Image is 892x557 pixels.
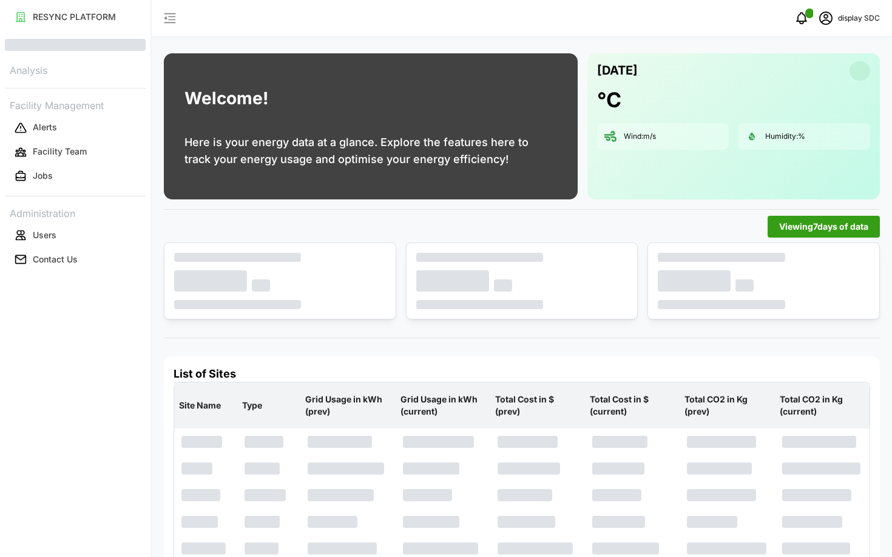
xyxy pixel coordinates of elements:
[177,390,235,421] p: Site Name
[5,140,146,164] a: Facility Team
[33,145,87,158] p: Facility Team
[33,229,56,241] p: Users
[5,6,146,28] button: RESYNC PLATFORM
[814,6,838,30] button: schedule
[33,253,78,265] p: Contact Us
[587,384,677,428] p: Total Cost in $ (current)
[33,121,57,133] p: Alerts
[779,216,868,237] span: Viewing 7 days of data
[5,5,146,29] a: RESYNC PLATFORM
[33,11,116,23] p: RESYNC PLATFORM
[5,165,146,187] button: Jobs
[838,13,880,24] p: display SDC
[597,87,621,113] h1: °C
[5,248,146,270] button: Contact Us
[303,384,393,428] p: Grid Usage in kWh (prev)
[777,384,867,428] p: Total CO2 in Kg (current)
[184,134,557,168] p: Here is your energy data at a glance. Explore the features here to track your energy usage and op...
[5,224,146,246] button: Users
[174,366,870,382] h4: List of Sites
[682,384,772,428] p: Total CO2 in Kg (prev)
[5,247,146,272] a: Contact Us
[5,141,146,163] button: Facility Team
[624,132,656,142] p: Wind: m/s
[33,170,53,182] p: Jobs
[768,216,880,238] button: Viewing7days of data
[398,384,488,428] p: Grid Usage in kWh (current)
[5,116,146,140] a: Alerts
[240,390,298,421] p: Type
[493,384,583,428] p: Total Cost in $ (prev)
[184,85,268,112] h1: Welcome!
[5,61,146,78] p: Analysis
[5,96,146,113] p: Facility Management
[5,204,146,221] p: Administration
[765,132,805,142] p: Humidity: %
[789,6,814,30] button: notifications
[597,61,638,81] p: [DATE]
[5,117,146,139] button: Alerts
[5,164,146,188] a: Jobs
[5,223,146,247] a: Users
